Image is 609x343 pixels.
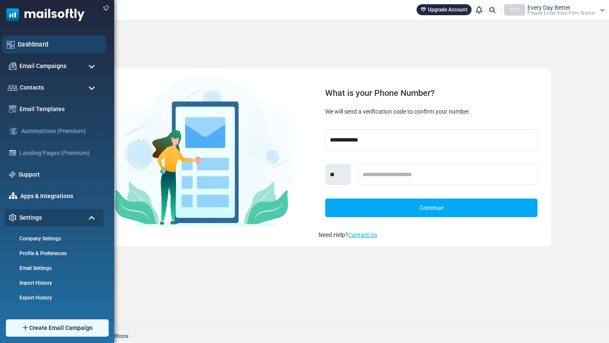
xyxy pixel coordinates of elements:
[9,62,16,70] img: campaigns-icon.png
[9,126,18,136] img: workflow.svg
[318,231,544,240] div: Need Help?
[417,4,472,15] a: Upgrade Account
[9,214,16,221] img: settings-icon.svg
[5,294,101,302] a: Export History
[504,4,525,16] div: PEY
[5,309,101,316] a: My Subscription
[19,213,42,222] span: Settings
[527,11,595,16] span: Please Enter Your Firm Name
[18,40,101,49] a: Dashboard
[7,41,15,49] img: dashboard-icon.svg
[527,5,571,11] span: Every Day Better
[19,170,99,179] a: Support
[348,231,377,238] a: Contact Us
[9,149,16,157] img: landing_pages.svg
[20,83,44,92] span: Contacts
[5,235,101,242] a: Company Settings
[29,324,93,332] span: Create Email Campaign
[5,250,101,257] a: Profile & Preferences
[9,171,16,178] img: support-icon.svg
[19,62,66,71] span: Email Campaigns
[325,107,538,116] div: We will send a verification code to confirm your number.
[8,84,18,90] img: contacts-icon.svg
[325,89,538,97] div: What is your Phone Number?
[20,192,99,201] a: Apps & Integrations
[5,264,101,272] a: Email Settings
[19,105,99,114] a: Email Templates
[27,327,609,343] footer: 2025
[504,4,605,16] a: PEY Every Day Better Please Enter Your Firm Name
[5,279,101,287] a: Import History
[325,199,538,217] a: Continue
[9,105,16,113] img: email-templates-icon.svg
